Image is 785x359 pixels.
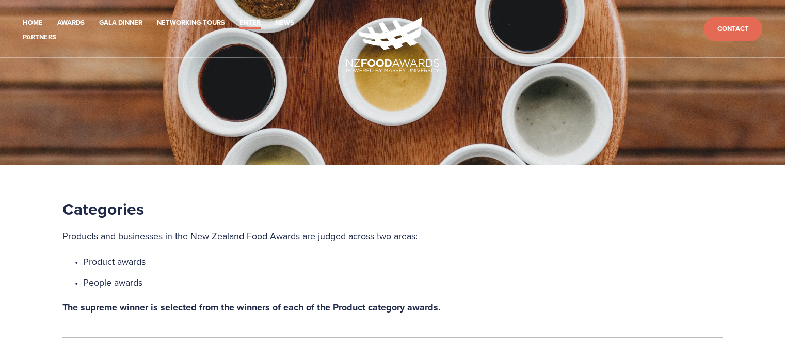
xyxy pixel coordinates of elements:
[57,17,85,29] a: Awards
[704,17,762,42] a: Contact
[62,301,441,314] strong: The supreme winner is selected from the winners of each of the Product category awards.
[99,17,142,29] a: Gala Dinner
[23,32,56,43] a: Partners
[157,17,225,29] a: Networking-Tours
[23,17,43,29] a: Home
[83,254,723,270] p: Product awards
[62,228,723,244] p: Products and businesses in the New Zealand Food Awards are judged across two areas:
[239,17,261,29] a: Enter
[275,17,294,29] a: News
[62,197,144,221] strong: Categories
[83,274,723,291] p: People awards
